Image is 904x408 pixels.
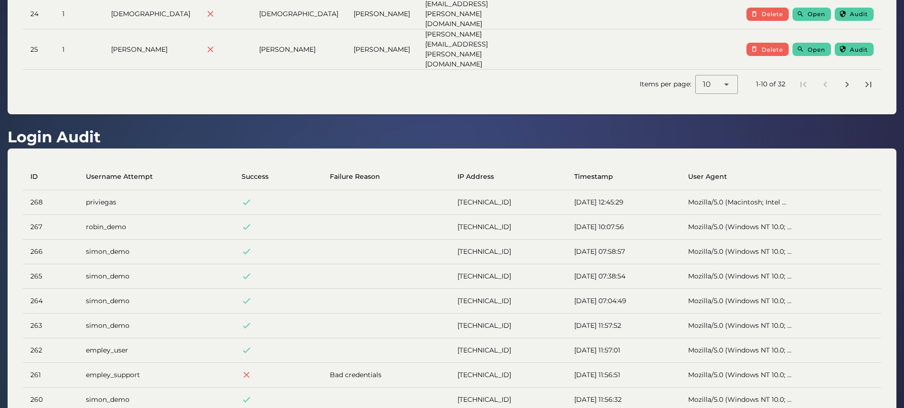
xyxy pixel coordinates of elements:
[23,190,78,215] td: 268
[55,29,103,69] td: 1
[688,395,792,404] span: Mozilla/5.0 (Windows NT 10.0; ...
[746,8,789,21] button: Delete
[23,314,78,338] td: 263
[252,29,346,69] td: [PERSON_NAME]
[567,215,680,240] td: [DATE] 10:07:56
[807,46,825,53] span: Open
[688,321,792,330] span: Mozilla/5.0 (Windows NT 10.0; ...
[78,190,234,215] td: priviegas
[78,289,234,314] td: simon_demo
[688,198,786,206] span: Mozilla/5.0 (Macintosh; Intel ...
[23,264,78,289] td: 265
[450,289,566,314] td: [TECHNICAL_ID]
[450,363,566,388] td: [TECHNICAL_ID]
[86,172,153,182] span: Username Attempt
[457,172,494,182] span: IP Address
[849,46,868,53] span: Audit
[756,79,785,89] div: 1-10 of 32
[23,215,78,240] td: 267
[322,363,450,388] td: Bad credentials
[839,76,856,93] button: Next page
[242,172,269,182] span: Success
[103,29,198,69] td: [PERSON_NAME]
[688,371,792,379] span: Mozilla/5.0 (Windows NT 10.0; ...
[450,264,566,289] td: [TECHNICAL_ID]
[450,240,566,264] td: [TECHNICAL_ID]
[792,43,831,56] button: Open
[78,264,234,289] td: simon_demo
[761,10,783,18] span: Delete
[8,126,101,148] h1: Login Audit
[567,363,680,388] td: [DATE] 11:56:51
[793,74,879,95] nav: Pagination Navigation
[835,43,874,56] button: Audit
[450,190,566,215] td: [TECHNICAL_ID]
[860,76,877,93] button: Last page
[761,46,783,53] span: Delete
[688,172,727,182] span: User Agent
[78,314,234,338] td: simon_demo
[574,172,613,182] span: Timestamp
[23,29,55,69] td: 25
[23,289,78,314] td: 264
[792,8,831,21] button: Open
[30,172,38,182] span: ID
[78,240,234,264] td: simon_demo
[703,79,711,90] span: 10
[849,10,868,18] span: Audit
[640,79,695,89] span: Items per page:
[418,29,536,69] td: [PERSON_NAME][EMAIL_ADDRESS][PERSON_NAME][DOMAIN_NAME]
[450,338,566,363] td: [TECHNICAL_ID]
[688,223,792,231] span: Mozilla/5.0 (Windows NT 10.0; ...
[567,314,680,338] td: [DATE] 11:57:52
[567,289,680,314] td: [DATE] 07:04:49
[78,363,234,388] td: empley_support
[567,338,680,363] td: [DATE] 11:57:01
[688,297,792,305] span: Mozilla/5.0 (Windows NT 10.0; ...
[23,363,78,388] td: 261
[688,346,792,354] span: Mozilla/5.0 (Windows NT 10.0; ...
[688,272,792,280] span: Mozilla/5.0 (Windows NT 10.0; ...
[346,29,418,69] td: [PERSON_NAME]
[567,240,680,264] td: [DATE] 07:58:57
[567,264,680,289] td: [DATE] 07:38:54
[23,338,78,363] td: 262
[835,8,874,21] button: Audit
[807,10,825,18] span: Open
[450,215,566,240] td: [TECHNICAL_ID]
[567,190,680,215] td: [DATE] 12:45:29
[746,43,789,56] button: Delete
[450,314,566,338] td: [TECHNICAL_ID]
[23,240,78,264] td: 266
[330,172,380,182] span: Failure Reason
[78,338,234,363] td: empley_user
[688,247,792,256] span: Mozilla/5.0 (Windows NT 10.0; ...
[78,215,234,240] td: robin_demo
